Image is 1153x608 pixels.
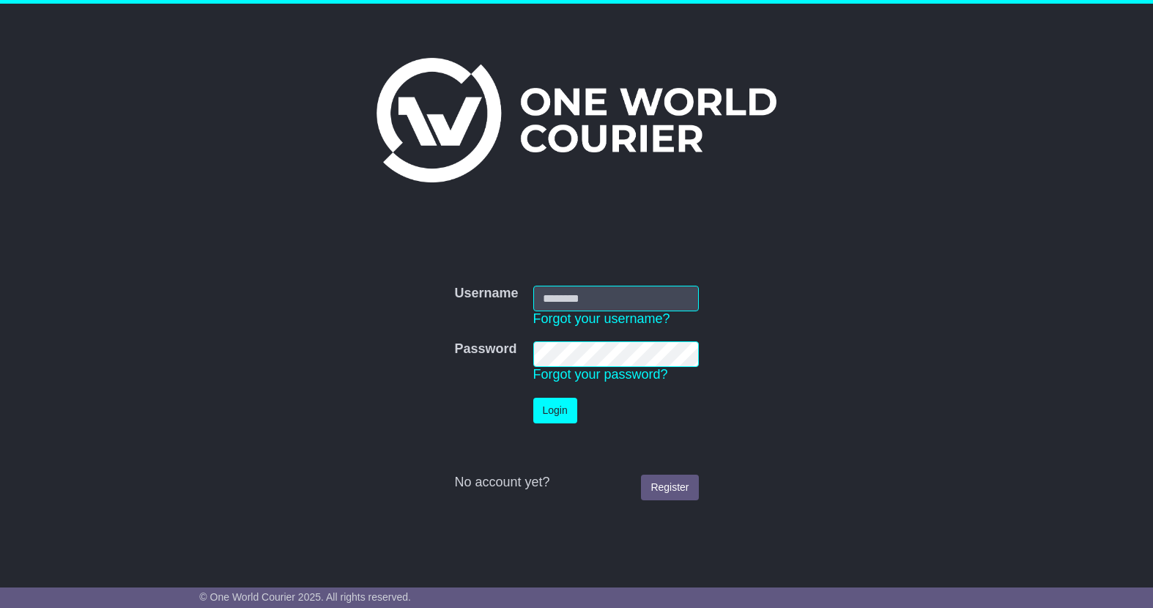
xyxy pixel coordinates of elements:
[533,311,670,326] a: Forgot your username?
[641,475,698,500] a: Register
[454,286,518,302] label: Username
[377,58,776,182] img: One World
[454,475,698,491] div: No account yet?
[199,591,411,603] span: © One World Courier 2025. All rights reserved.
[454,341,516,357] label: Password
[533,367,668,382] a: Forgot your password?
[533,398,577,423] button: Login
